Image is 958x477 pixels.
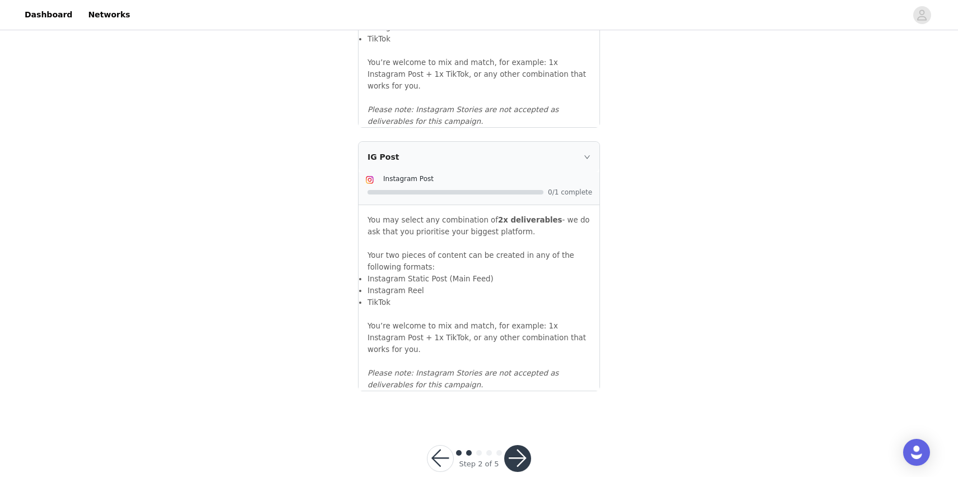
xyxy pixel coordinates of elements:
span: 0/1 complete [548,189,593,196]
span: You’re welcome to mix and match, for example: 1x Instagram Post + 1x TikTok, or any other combina... [368,322,586,354]
a: Dashboard [18,2,79,27]
img: Instagram Icon [365,175,374,184]
span: Instagram Static Post (Main Feed) [368,275,494,283]
div: icon: rightIG Post [359,142,599,172]
span: Your two pieces of content can be created in any of the following formats: [368,251,574,271]
span: You’re welcome to mix and match, for example: 1x Instagram Post + 1x TikTok, or any other combina... [368,58,586,90]
em: Please note: Instagram Stories are not accepted as deliverables for this campaign. [368,105,559,126]
div: Open Intercom Messenger [903,439,930,466]
span: Instagram Reel [368,286,424,295]
em: Please note: Instagram Stories are not accepted as deliverables for this campaign. [368,369,559,389]
span: Instagram Post [383,175,434,183]
div: avatar [917,6,927,24]
i: icon: right [584,154,590,160]
span: You may select any combination of - we do ask that you prioritise your biggest platform. [368,216,590,236]
a: Networks [81,2,137,27]
div: Step 2 of 5 [459,459,499,470]
span: TikTok [368,298,390,307]
strong: 2x deliverables [498,216,562,224]
span: TikTok [368,35,390,43]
